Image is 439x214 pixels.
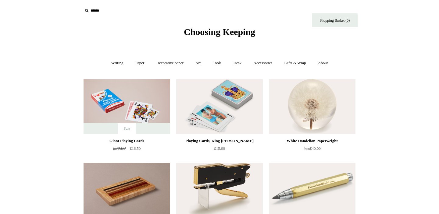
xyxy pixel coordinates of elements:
a: Choosing Keeping [184,32,255,36]
img: White Dandelion Paperweight [269,79,355,134]
a: White Dandelion Paperweight White Dandelion Paperweight [269,79,355,134]
span: Choosing Keeping [184,27,255,37]
a: Writing [106,55,129,71]
div: White Dandelion Paperweight [270,137,354,145]
a: Gifts & Wrap [279,55,312,71]
a: Tools [207,55,227,71]
div: Playing Cards, King [PERSON_NAME] [178,137,261,145]
span: Sale [118,123,136,134]
a: Decorative paper [151,55,189,71]
span: £30.00 [113,146,126,151]
a: Playing Cards, King Charles III Playing Cards, King Charles III [176,79,263,134]
a: Giant Playing Cards Giant Playing Cards Sale [84,79,170,134]
a: About [312,55,334,71]
a: Desk [228,55,247,71]
a: Accessories [248,55,278,71]
a: Shopping Basket (0) [312,13,358,27]
span: £15.00 [214,146,225,151]
span: £16.50 [130,146,141,151]
a: Giant Playing Cards £30.00 £16.50 [84,137,170,162]
img: Giant Playing Cards [84,79,170,134]
img: Playing Cards, King Charles III [176,79,263,134]
span: £40.00 [304,146,321,151]
span: from [304,147,310,150]
a: Playing Cards, King [PERSON_NAME] £15.00 [176,137,263,162]
a: Paper [130,55,150,71]
div: Giant Playing Cards [85,137,169,145]
a: Art [190,55,206,71]
a: White Dandelion Paperweight from£40.00 [269,137,355,162]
